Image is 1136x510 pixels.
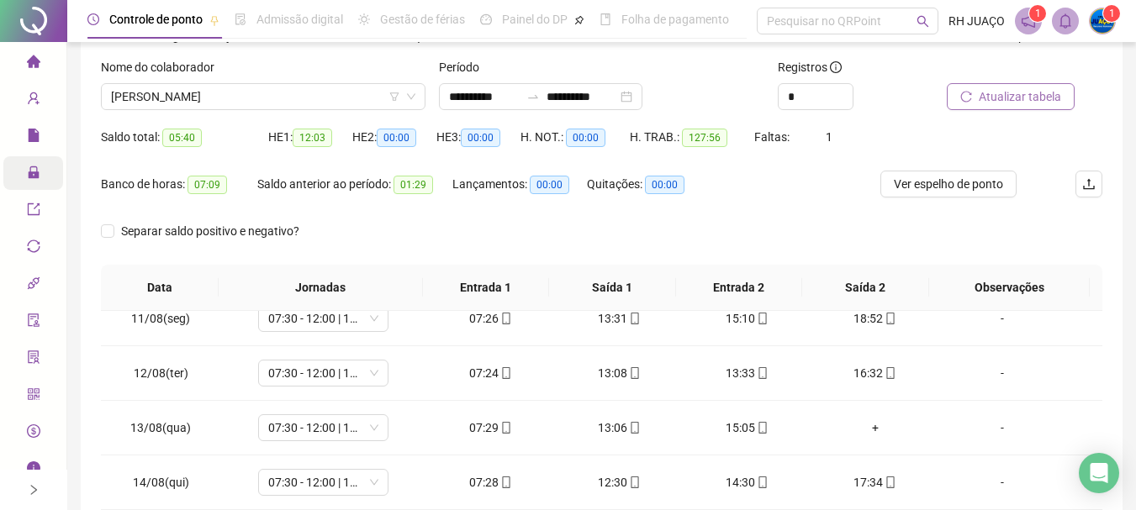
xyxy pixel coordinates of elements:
div: H. TRAB.: [630,128,755,147]
span: mobile [883,476,896,488]
div: 13:31 [568,309,669,328]
th: Entrada 1 [423,265,550,311]
div: HE 1: [268,128,352,147]
span: 1 [826,130,832,144]
th: Observações [929,265,1090,311]
img: 66582 [1090,8,1115,34]
span: Folha de pagamento [621,13,729,26]
th: Saída 1 [549,265,676,311]
span: 1 [1109,8,1115,19]
span: book [600,13,611,25]
div: Open Intercom Messenger [1079,453,1119,493]
span: mobile [627,367,641,379]
span: 00:00 [645,176,684,194]
span: pushpin [574,15,584,25]
span: 14/08(qui) [133,476,189,489]
span: sun [358,13,370,25]
span: right [28,484,40,496]
div: Saldo anterior ao período: [257,175,452,194]
span: Atualizar tabela [979,87,1061,106]
span: api [27,269,40,302]
span: info-circle [830,61,842,73]
span: 00:00 [530,176,569,194]
span: dollar [27,417,40,450]
div: 12:30 [568,473,669,492]
span: notification [1021,13,1036,29]
span: file-done [235,13,246,25]
span: Gestão de férias [380,13,465,26]
span: sync [27,232,40,266]
div: Quitações: [587,175,712,194]
span: 00:00 [377,129,416,147]
span: 00:00 [461,129,500,147]
span: mobile [499,367,512,379]
span: 07:09 [188,176,227,194]
span: lock [27,158,40,192]
div: 13:08 [568,364,669,382]
span: info-circle [27,454,40,487]
button: Atualizar tabela [947,83,1075,110]
div: HE 3: [436,128,520,147]
span: Registros [778,58,842,76]
span: mobile [627,422,641,434]
span: MARCOS JACINTO NASCIMENTO [111,84,415,109]
span: audit [27,306,40,339]
th: Saída 2 [802,265,929,311]
span: export [27,195,40,229]
span: mobile [627,476,641,488]
span: mobile [627,313,641,324]
th: Entrada 2 [676,265,803,311]
span: down [406,92,416,102]
span: 07:30 - 12:00 | 14:00 - 17:30 [268,470,378,495]
span: mobile [499,476,512,488]
span: mobile [883,367,896,379]
div: 15:10 [696,309,797,328]
span: qrcode [27,380,40,413]
span: 07:30 - 12:00 | 14:00 - 17:30 [268,306,378,331]
span: Faltas: [754,130,792,144]
div: - [953,309,1052,328]
span: mobile [883,313,896,324]
span: mobile [755,422,769,434]
span: pushpin [209,15,219,25]
div: 17:34 [825,473,926,492]
div: 13:06 [568,418,669,437]
label: Nome do colaborador [101,58,225,76]
th: Jornadas [219,265,422,311]
span: RH JUAÇO [948,12,1005,30]
th: Data [101,265,219,311]
span: 00:00 [566,129,605,147]
div: + [825,418,926,437]
span: search [917,15,929,28]
span: home [27,47,40,81]
span: swap-right [526,90,540,103]
span: mobile [499,313,512,324]
label: Período [439,58,490,76]
span: 07:30 - 12:00 | 14:00 - 17:30 [268,415,378,440]
div: 18:52 [825,309,926,328]
span: mobile [499,422,512,434]
sup: 1 [1029,5,1046,22]
div: 07:26 [441,309,542,328]
span: mobile [755,367,769,379]
div: Banco de horas: [101,175,257,194]
div: - [953,418,1052,437]
span: dashboard [480,13,492,25]
sup: Atualize o seu contato no menu Meus Dados [1103,5,1120,22]
span: solution [27,343,40,376]
div: 07:28 [441,473,542,492]
span: 12:03 [293,129,332,147]
span: 1 [1035,8,1041,19]
span: mobile [755,476,769,488]
span: user-add [27,84,40,118]
span: Separar saldo positivo e negativo? [114,222,306,240]
span: reload [960,91,972,103]
div: Lançamentos: [452,175,587,194]
span: filter [389,92,399,102]
span: 12/08(ter) [134,366,188,380]
span: 127:56 [682,129,727,147]
div: HE 2: [352,128,436,147]
button: Ver espelho de ponto [880,171,1017,197]
div: 07:29 [441,418,542,437]
span: to [526,90,540,103]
